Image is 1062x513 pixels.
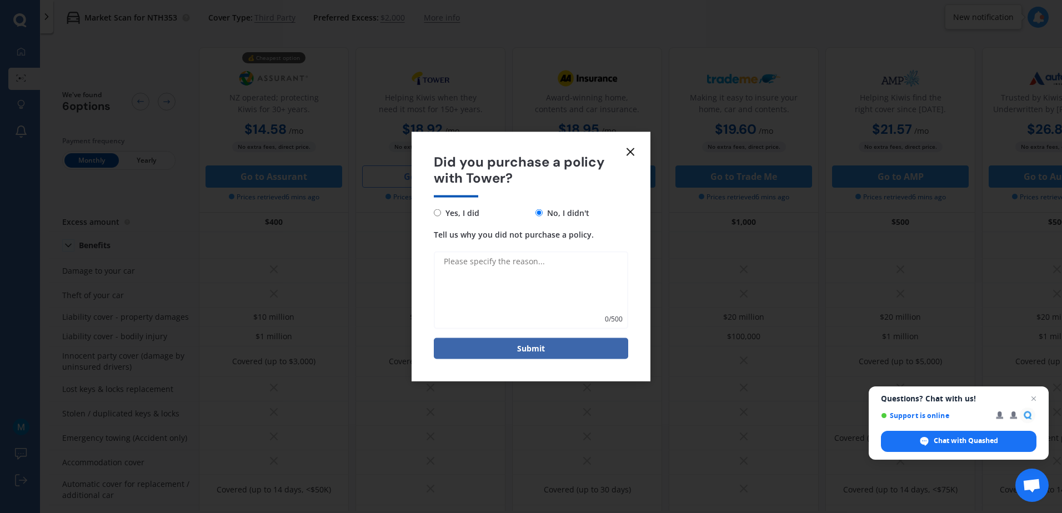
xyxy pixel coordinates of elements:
[535,209,543,217] input: No, I didn't
[434,154,628,187] span: Did you purchase a policy with Tower?
[434,229,594,239] span: Tell us why you did not purchase a policy.
[441,206,479,219] span: Yes, I did
[881,394,1036,403] span: Questions? Chat with us!
[881,411,988,420] span: Support is online
[605,313,623,324] span: 0 / 500
[934,436,998,446] span: Chat with Quashed
[881,431,1036,452] span: Chat with Quashed
[1015,469,1049,502] a: Open chat
[434,338,628,359] button: Submit
[434,209,441,217] input: Yes, I did
[543,206,589,219] span: No, I didn't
